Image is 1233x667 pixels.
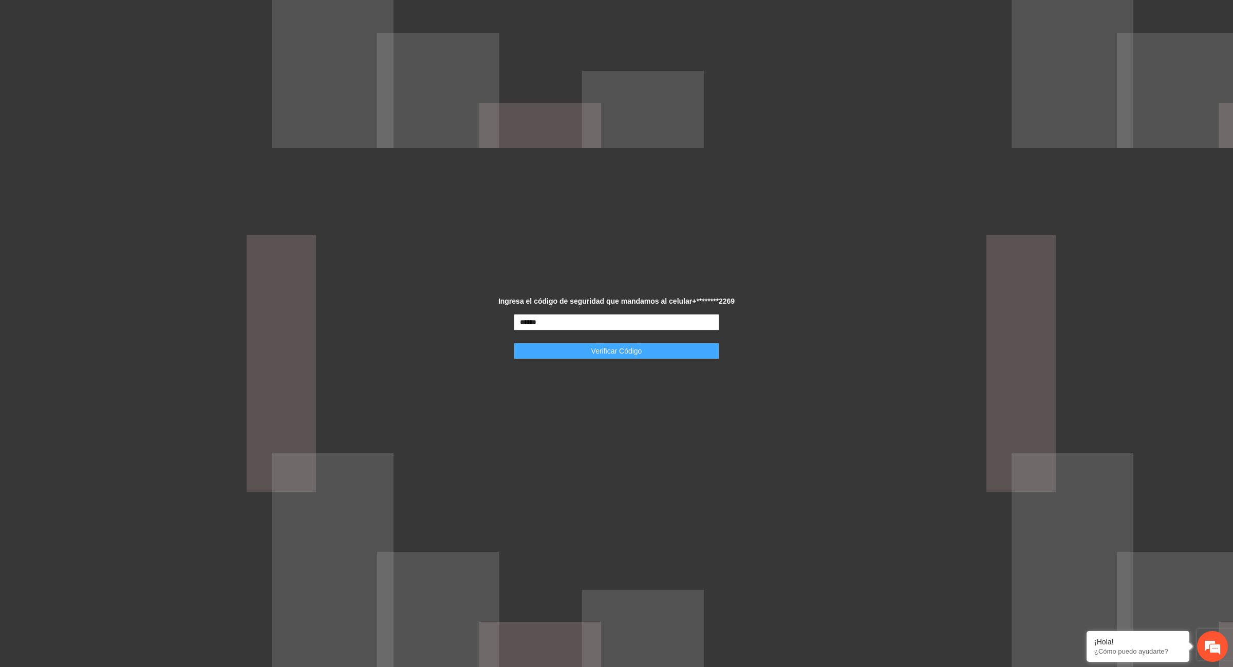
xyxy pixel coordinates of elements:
p: ¿Cómo puedo ayudarte? [1094,647,1182,655]
div: Minimizar ventana de chat en vivo [169,5,193,30]
button: Verificar Código [514,343,719,359]
span: Verificar Código [591,345,642,357]
strong: Ingresa el código de seguridad que mandamos al celular +********2269 [498,297,735,305]
div: Chatee con nosotros ahora [53,52,173,66]
span: Estamos en línea. [60,137,142,241]
textarea: Escriba su mensaje y pulse “Intro” [5,281,196,317]
div: ¡Hola! [1094,638,1182,646]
